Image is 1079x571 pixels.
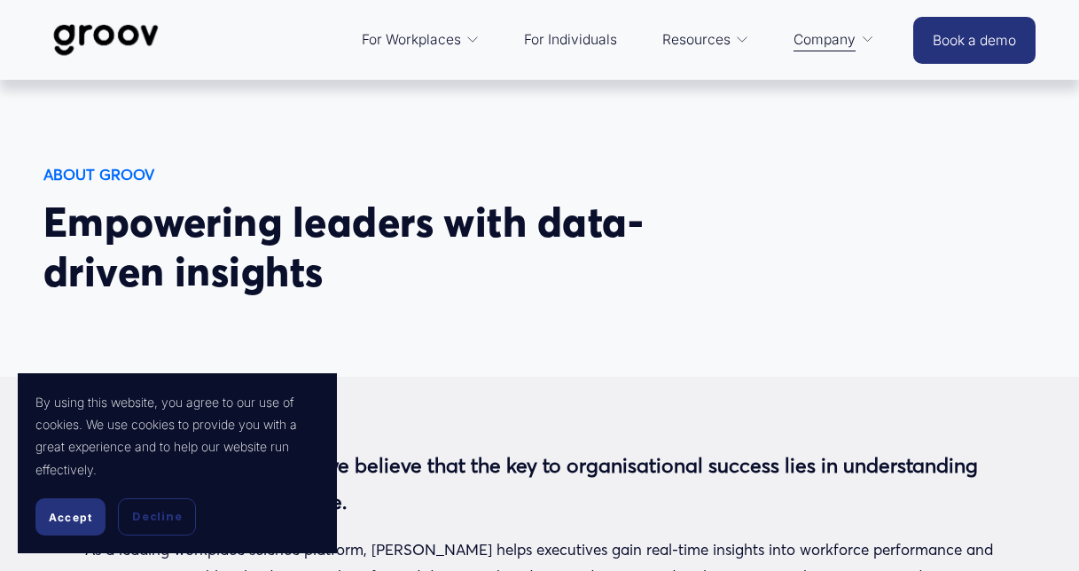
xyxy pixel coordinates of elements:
[913,17,1036,64] a: Book a demo
[49,511,92,524] span: Accept
[35,391,319,481] p: By using this website, you agree to our use of cookies. We use cookies to provide you with a grea...
[43,11,168,69] img: Groov | Workplace Science Platform | Unlock Performance | Drive Results
[785,19,883,61] a: folder dropdown
[353,19,489,61] a: folder dropdown
[653,19,758,61] a: folder dropdown
[362,27,461,52] span: For Workplaces
[662,27,731,52] span: Resources
[18,373,337,553] section: Cookie banner
[132,509,182,525] span: Decline
[515,19,626,61] a: For Individuals
[85,453,983,514] strong: At [GEOGRAPHIC_DATA], we believe that the key to organisational success lies in understanding and...
[43,165,154,184] strong: ABOUT GROOV
[35,498,106,536] button: Accept
[118,498,196,536] button: Decline
[794,27,856,52] span: Company
[43,197,644,296] span: Empowering leaders with data-driven insights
